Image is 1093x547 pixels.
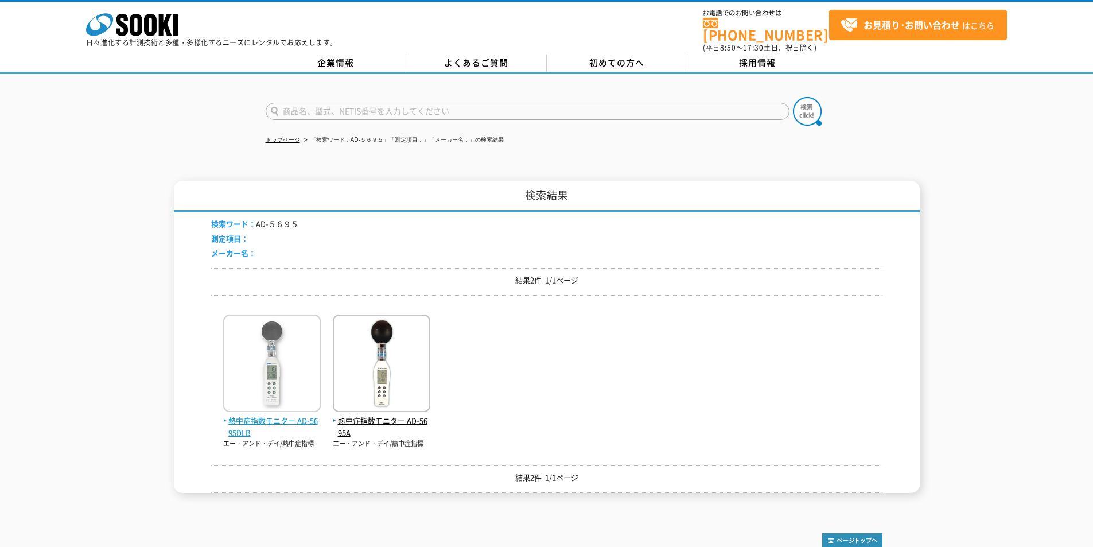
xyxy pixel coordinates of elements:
[589,56,644,69] span: 初めての方へ
[793,97,822,126] img: btn_search.png
[211,218,298,230] li: AD-５６９５
[223,415,321,439] span: 熱中症指数モニター AD-5695DLB
[743,42,764,53] span: 17:30
[266,137,300,143] a: トップページ
[211,472,882,484] p: 結果2件 1/1ページ
[211,274,882,286] p: 結果2件 1/1ページ
[86,39,337,46] p: 日々進化する計測技術と多種・多様化するニーズにレンタルでお応えします。
[863,18,960,32] strong: お見積り･お問い合わせ
[211,247,256,258] span: メーカー名：
[266,55,406,72] a: 企業情報
[223,403,321,439] a: 熱中症指数モニター AD-5695DLB
[174,181,920,212] h1: 検索結果
[720,42,736,53] span: 8:50
[703,18,829,41] a: [PHONE_NUMBER]
[333,415,430,439] span: 熱中症指数モニター AD-5695A
[333,403,430,439] a: 熱中症指数モニター AD-5695A
[223,439,321,449] p: エー・アンド・デイ/熱中症指標
[687,55,828,72] a: 採用情報
[406,55,547,72] a: よくあるご質問
[703,42,816,53] span: (平日 ～ 土日、祝日除く)
[333,439,430,449] p: エー・アンド・デイ/熱中症指標
[211,218,256,229] span: 検索ワード：
[841,17,994,34] span: はこちら
[333,315,430,415] img: AD-5695A
[829,10,1007,40] a: お見積り･お問い合わせはこちら
[302,134,504,146] li: 「検索ワード：AD-５６９５」「測定項目：」「メーカー名：」の検索結果
[547,55,687,72] a: 初めての方へ
[703,10,829,17] span: お電話でのお問い合わせは
[266,103,789,120] input: 商品名、型式、NETIS番号を入力してください
[211,233,248,244] span: 測定項目：
[223,315,321,415] img: AD-5695DLB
